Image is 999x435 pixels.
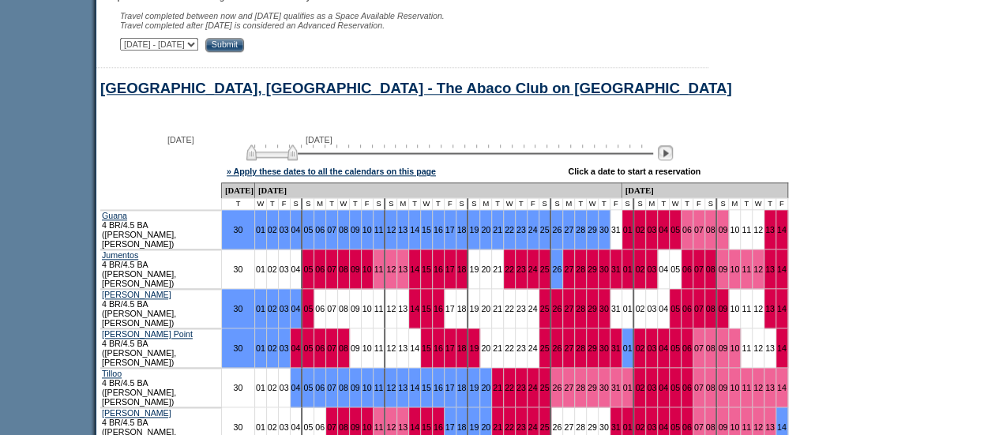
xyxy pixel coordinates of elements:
[552,304,561,313] a: 26
[540,304,550,313] a: 25
[623,264,633,274] a: 01
[505,422,514,432] a: 22
[327,304,336,313] a: 07
[255,182,622,198] td: [DATE]
[588,343,597,353] a: 29
[102,211,127,220] a: Guana
[765,264,775,274] a: 13
[410,343,419,353] a: 14
[445,422,455,432] a: 17
[255,198,267,210] td: W
[457,225,467,234] a: 18
[493,264,502,274] a: 21
[623,225,633,234] a: 01
[422,383,431,392] a: 15
[481,264,490,274] a: 20
[268,264,277,274] a: 02
[303,304,313,313] a: 05
[742,343,751,353] a: 11
[568,167,700,176] div: Click a date to start a reservation
[659,383,668,392] a: 04
[528,343,538,353] a: 24
[327,383,336,392] a: 07
[457,264,467,274] a: 18
[576,343,585,353] a: 28
[234,225,243,234] a: 30
[481,383,490,392] a: 20
[374,264,384,274] a: 11
[268,304,277,313] a: 02
[694,304,704,313] a: 07
[777,225,787,234] a: 14
[706,422,715,432] a: 08
[742,264,751,274] a: 11
[611,225,621,234] a: 31
[635,343,644,353] a: 02
[623,383,633,392] a: 01
[493,343,502,353] a: 21
[516,264,526,274] a: 23
[205,38,244,52] input: Submit
[120,11,445,21] span: Travel completed between now and [DATE] qualifies as a Space Available Reservation.
[552,264,561,274] a: 26
[422,264,431,274] a: 15
[505,383,514,392] a: 22
[339,225,348,234] a: 08
[386,304,396,313] a: 12
[339,422,348,432] a: 08
[516,343,526,353] a: 23
[291,264,301,274] a: 04
[410,264,419,274] a: 14
[280,304,289,313] a: 03
[386,383,396,392] a: 12
[528,383,538,392] a: 24
[670,304,680,313] a: 05
[552,343,561,353] a: 26
[635,264,644,274] a: 02
[315,383,325,392] a: 06
[268,422,277,432] a: 02
[339,383,348,392] a: 08
[100,80,731,96] a: [GEOGRAPHIC_DATA], [GEOGRAPHIC_DATA] - The Abaco Club on [GEOGRAPHIC_DATA]
[256,264,265,274] a: 01
[398,304,407,313] a: 13
[765,225,775,234] a: 13
[647,383,656,392] a: 03
[718,422,727,432] a: 09
[588,264,597,274] a: 29
[386,422,396,432] a: 12
[682,264,692,274] a: 06
[434,264,443,274] a: 16
[434,422,443,432] a: 16
[351,343,360,353] a: 09
[682,422,692,432] a: 06
[291,225,301,234] a: 04
[694,225,704,234] a: 07
[540,264,550,274] a: 25
[588,422,597,432] a: 29
[256,304,265,313] a: 01
[635,422,644,432] a: 02
[315,422,325,432] a: 06
[120,21,385,30] nobr: Travel completed after [DATE] is considered an Advanced Reservation.
[481,343,490,353] a: 20
[599,225,609,234] a: 30
[291,304,301,313] a: 04
[730,343,739,353] a: 10
[234,264,243,274] a: 30
[339,304,348,313] a: 08
[256,383,265,392] a: 01
[445,343,455,353] a: 17
[280,422,289,432] a: 03
[576,422,585,432] a: 28
[469,383,479,392] a: 19
[623,422,633,432] a: 01
[742,225,751,234] a: 11
[718,343,727,353] a: 09
[694,422,704,432] a: 07
[469,264,479,274] a: 19
[256,422,265,432] a: 01
[742,383,751,392] a: 11
[730,383,739,392] a: 10
[623,343,633,353] a: 01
